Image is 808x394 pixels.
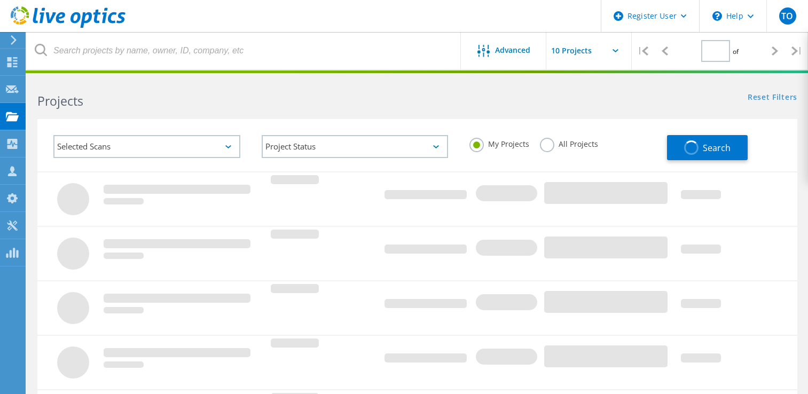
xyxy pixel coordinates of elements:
a: Live Optics Dashboard [11,22,125,30]
div: | [786,32,808,70]
button: Search [667,135,748,160]
div: Project Status [262,135,449,158]
div: | [632,32,654,70]
label: All Projects [540,138,598,148]
span: TO [781,12,793,20]
div: Selected Scans [53,135,240,158]
label: My Projects [469,138,529,148]
b: Projects [37,92,83,109]
span: Advanced [495,46,530,54]
input: Search projects by name, owner, ID, company, etc [27,32,461,69]
span: Search [703,142,731,154]
svg: \n [712,11,722,21]
span: of [733,47,739,56]
a: Reset Filters [748,93,797,103]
